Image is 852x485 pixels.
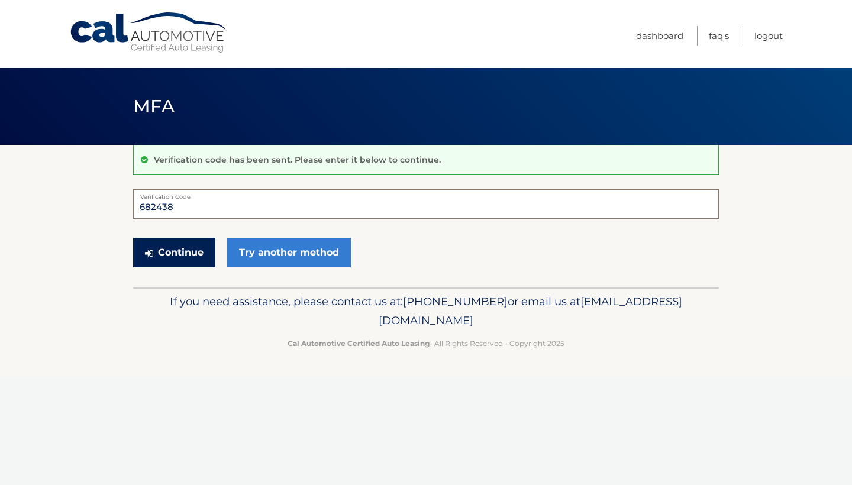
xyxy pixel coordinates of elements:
[133,189,719,199] label: Verification Code
[154,154,441,165] p: Verification code has been sent. Please enter it below to continue.
[379,295,682,327] span: [EMAIL_ADDRESS][DOMAIN_NAME]
[754,26,783,46] a: Logout
[133,95,175,117] span: MFA
[133,189,719,219] input: Verification Code
[69,12,229,54] a: Cal Automotive
[403,295,508,308] span: [PHONE_NUMBER]
[636,26,683,46] a: Dashboard
[288,339,430,348] strong: Cal Automotive Certified Auto Leasing
[133,238,215,267] button: Continue
[141,337,711,350] p: - All Rights Reserved - Copyright 2025
[227,238,351,267] a: Try another method
[709,26,729,46] a: FAQ's
[141,292,711,330] p: If you need assistance, please contact us at: or email us at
